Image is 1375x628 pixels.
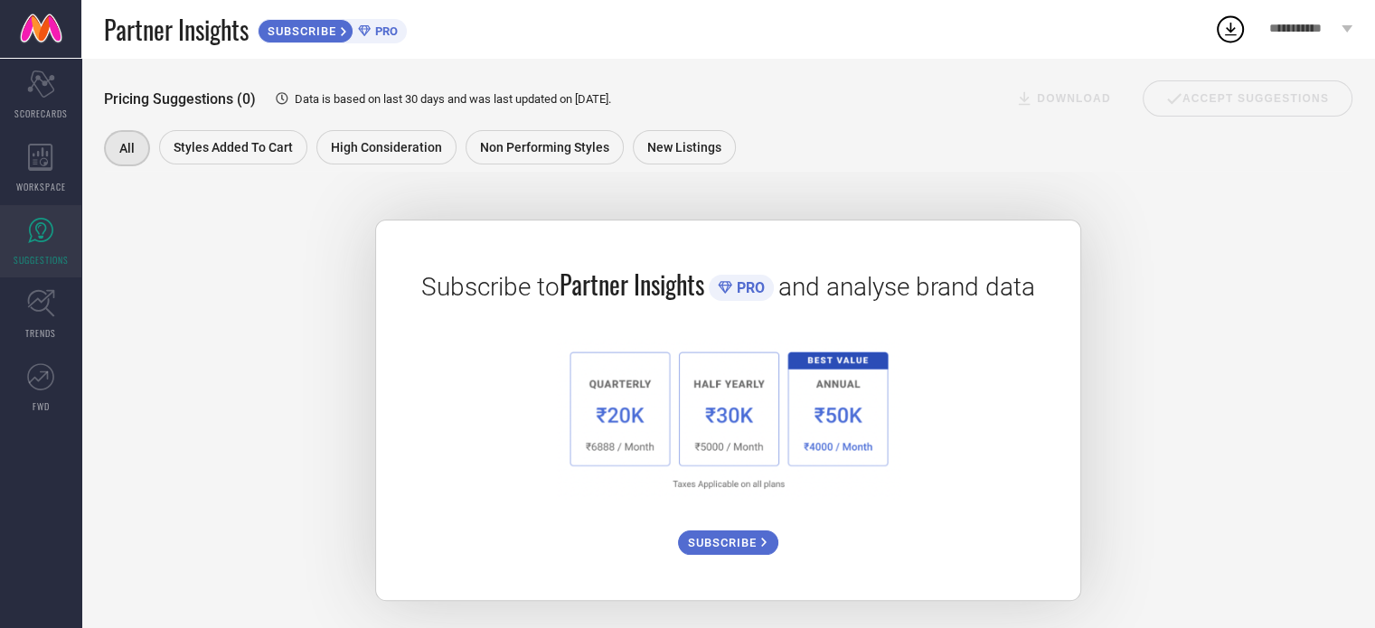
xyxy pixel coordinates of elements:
a: SUBSCRIBEPRO [258,14,407,43]
span: All [119,141,135,155]
span: SUBSCRIBE [259,24,341,38]
span: SUGGESTIONS [14,253,69,267]
span: New Listings [647,140,721,155]
span: FWD [33,399,50,413]
span: and analyse brand data [778,272,1035,302]
span: WORKSPACE [16,180,66,193]
img: 1a6fb96cb29458d7132d4e38d36bc9c7.png [556,339,899,499]
span: SCORECARDS [14,107,68,120]
span: SUBSCRIBE [688,536,761,549]
span: Pricing Suggestions (0) [104,90,256,108]
span: Partner Insights [560,266,704,303]
span: High Consideration [331,140,442,155]
div: Open download list [1214,13,1247,45]
span: Styles Added To Cart [174,140,293,155]
div: Accept Suggestions [1143,80,1352,117]
span: TRENDS [25,326,56,340]
span: Non Performing Styles [480,140,609,155]
span: Partner Insights [104,11,249,48]
span: Subscribe to [421,272,560,302]
span: PRO [371,24,398,38]
a: SUBSCRIBE [678,517,778,555]
span: PRO [732,279,765,296]
span: Data is based on last 30 days and was last updated on [DATE] . [295,92,611,106]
